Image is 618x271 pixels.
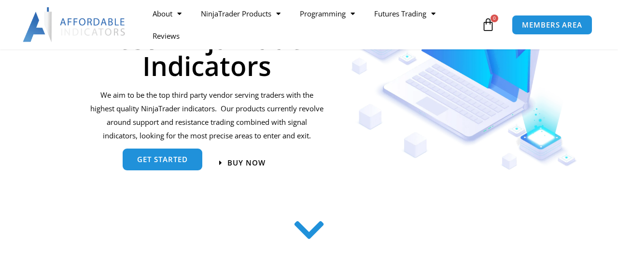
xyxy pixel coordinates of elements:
span: MEMBERS AREA [522,21,582,29]
a: Buy now [219,159,266,166]
span: 0 [491,15,498,22]
a: Reviews [143,25,189,47]
a: 0 [467,11,509,39]
span: Buy now [227,159,266,166]
nav: Menu [143,2,479,47]
a: About [143,2,191,25]
a: get started [123,149,202,170]
a: Programming [290,2,365,25]
a: MEMBERS AREA [512,15,592,35]
a: Futures Trading [365,2,445,25]
h1: Best NinjaTrader Indicators [89,26,325,79]
a: NinjaTrader Products [191,2,290,25]
span: get started [137,156,188,163]
img: LogoAI | Affordable Indicators – NinjaTrader [23,7,126,42]
p: We aim to be the top third party vendor serving traders with the highest quality NinjaTrader indi... [89,89,325,142]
